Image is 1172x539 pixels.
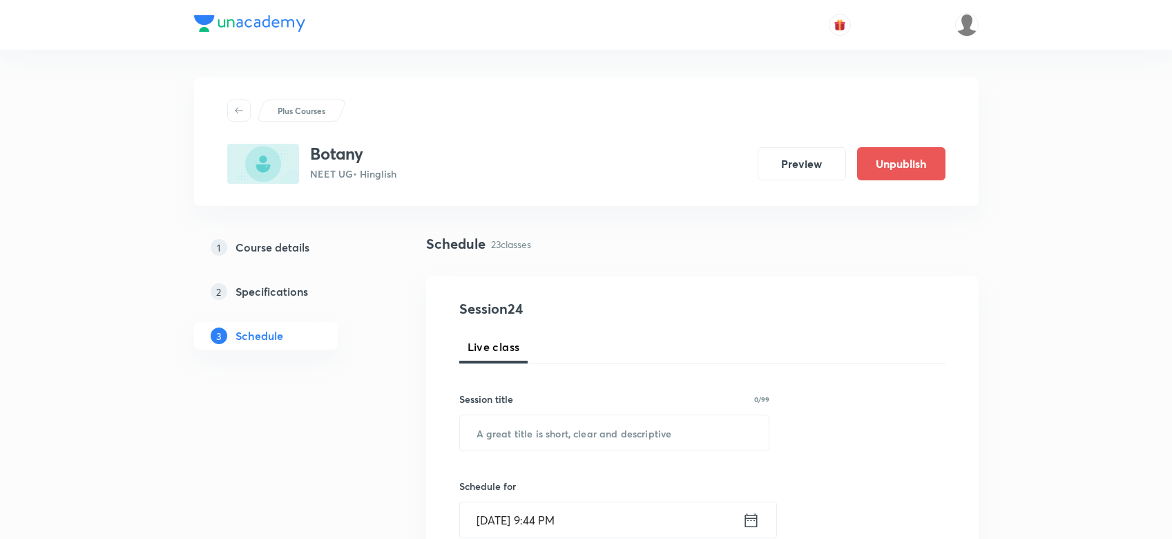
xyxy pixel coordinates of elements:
a: 2Specifications [194,278,382,305]
p: NEET UG • Hinglish [310,167,396,181]
input: A great title is short, clear and descriptive [460,415,769,451]
p: 3 [211,328,227,344]
h4: Session 24 [459,299,711,319]
img: E77568C9-4A9B-462B-BC6D-894012899C0A_plus.png [227,144,299,184]
button: Preview [758,147,846,180]
h6: Schedule for [459,479,770,493]
a: 1Course details [194,234,382,261]
h5: Schedule [236,328,283,344]
img: Company Logo [194,15,305,32]
p: 2 [211,283,227,300]
h5: Specifications [236,283,308,300]
p: Plus Courses [278,104,325,117]
h6: Session title [459,392,513,406]
h5: Course details [236,239,309,256]
img: avatar [834,19,846,31]
button: avatar [829,14,851,36]
a: Company Logo [194,15,305,35]
p: 0/99 [754,396,769,403]
button: Unpublish [857,147,945,180]
p: 23 classes [491,237,531,252]
p: 1 [211,239,227,256]
h4: Schedule [426,234,486,254]
h3: Botany [310,144,396,164]
img: Shahrukh Ansari [955,13,979,37]
span: Live class [468,339,520,355]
